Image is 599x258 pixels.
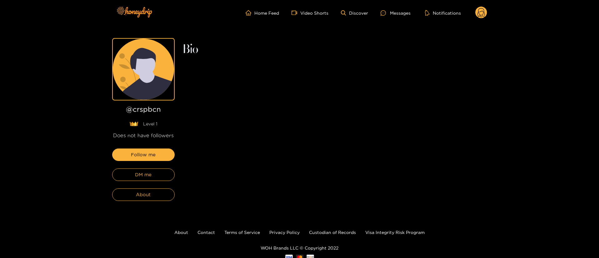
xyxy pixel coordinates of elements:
img: lavel grade [129,121,138,126]
button: About [112,188,175,201]
button: DM me [112,168,175,181]
a: Home Feed [246,10,279,16]
a: Discover [341,10,368,16]
a: About [174,230,188,235]
button: Follow me [112,148,175,161]
a: Contact [197,230,215,235]
a: Visa Integrity Risk Program [365,230,425,235]
a: Video Shorts [292,10,328,16]
a: Privacy Policy [269,230,300,235]
span: About [136,191,151,198]
div: Does not have followers [112,132,175,139]
h1: @ crspbcn [112,105,175,116]
div: Messages [381,9,411,17]
a: Terms of Service [224,230,260,235]
h2: Bio [182,44,487,55]
button: Notifications [423,10,463,16]
span: Level 1 [143,121,157,127]
span: Follow me [131,151,156,158]
span: video-camera [292,10,300,16]
a: Custodian of Records [309,230,356,235]
span: DM me [135,171,152,178]
span: home [246,10,254,16]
